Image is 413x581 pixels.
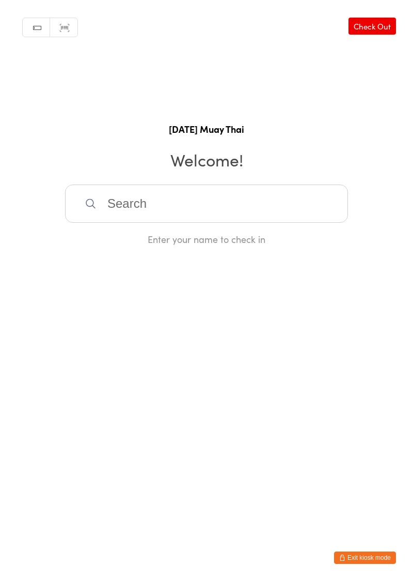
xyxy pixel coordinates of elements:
input: Search [65,185,348,223]
h1: [DATE] Muay Thai [10,123,403,135]
h2: Welcome! [10,148,403,171]
button: Exit kiosk mode [334,552,396,564]
div: Enter your name to check in [65,233,348,246]
a: Check Out [348,18,396,35]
